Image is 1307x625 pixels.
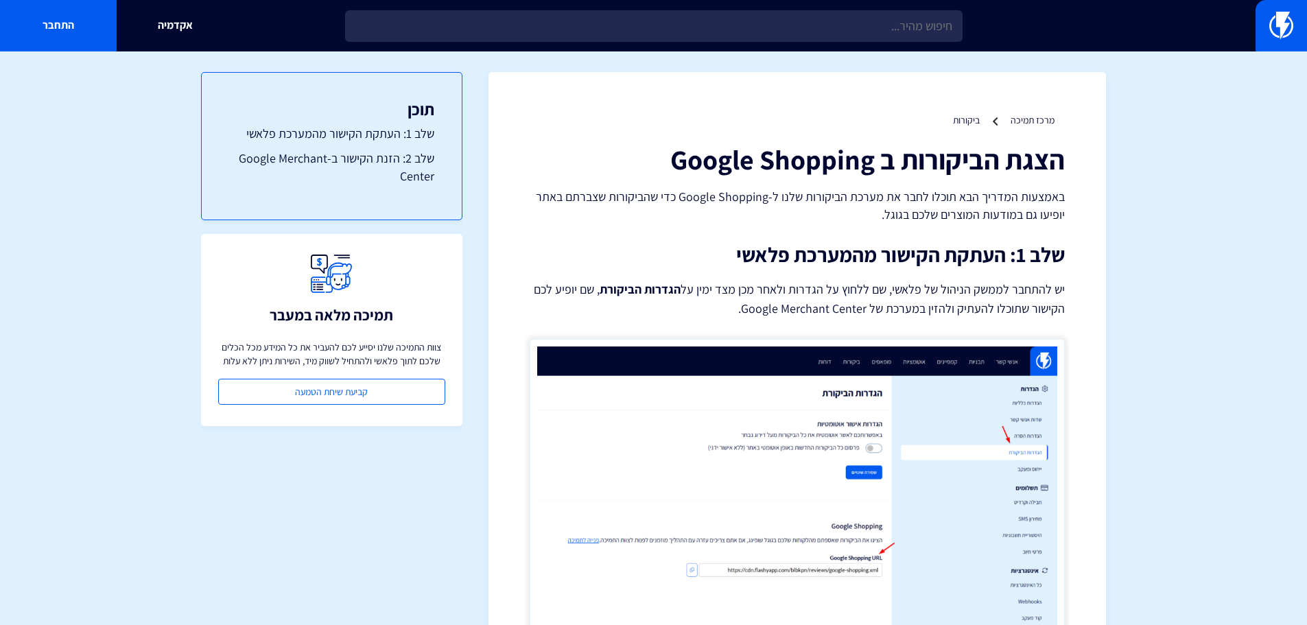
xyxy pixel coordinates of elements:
[229,100,434,118] h3: תוכן
[530,144,1065,174] h1: הצגת הביקורות ב Google Shopping
[345,10,963,42] input: חיפוש מהיר...
[229,125,434,143] a: שלב 1: העתקת הקישור מהמערכת פלאשי
[229,150,434,185] a: שלב 2: הזנת הקישור ב-Google Merchant Center
[530,188,1065,223] p: באמצעות המדריך הבא תוכלו לחבר את מערכת הביקורות שלנו ל-Google Shopping כדי שהביקורות שצברתם באתר ...
[953,114,980,126] a: ביקורות
[530,280,1065,318] p: יש להתחבר לממשק הניהול של פלאשי, שם ללחוץ על הגדרות ולאחר מכן מצד ימין על , שם יופיע לכם הקישור ש...
[1011,114,1055,126] a: מרכז תמיכה
[530,244,1065,266] h2: שלב 1: העתקת הקישור מהמערכת פלאשי
[218,340,445,368] p: צוות התמיכה שלנו יסייע לכם להעביר את כל המידע מכל הכלים שלכם לתוך פלאשי ולהתחיל לשווק מיד, השירות...
[270,307,393,323] h3: תמיכה מלאה במעבר
[600,281,681,297] strong: הגדרות הביקורת
[218,379,445,405] a: קביעת שיחת הטמעה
